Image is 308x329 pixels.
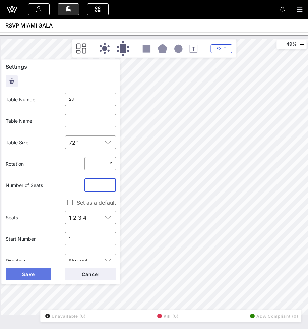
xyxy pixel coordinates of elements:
[69,215,86,221] div: 1,2,3,4
[65,135,116,149] div: 72''
[65,254,116,267] div: Normal
[108,160,112,167] div: °
[81,271,100,277] span: Cancel
[215,46,228,51] span: Exit
[65,268,116,280] button: Cancel
[6,75,18,87] button: Delete Table
[22,271,35,277] span: Save
[2,210,61,225] div: Seats
[6,64,116,70] p: Settings
[77,199,116,206] label: Set as a default
[2,113,61,128] div: Table Name
[2,135,61,150] div: Table Size
[210,44,232,53] button: Exit
[2,92,61,107] div: Table Number
[65,211,116,224] div: 1,2,3,4
[69,140,79,146] div: 72''
[2,178,61,193] div: Number of Seats
[2,253,61,268] div: Direction
[276,39,307,49] div: 49%
[6,268,51,280] button: Save
[69,258,87,264] div: Normal
[5,21,53,30] span: RSVP MIAMI GALA
[2,156,61,171] div: Rotation
[2,231,61,246] div: Start Number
